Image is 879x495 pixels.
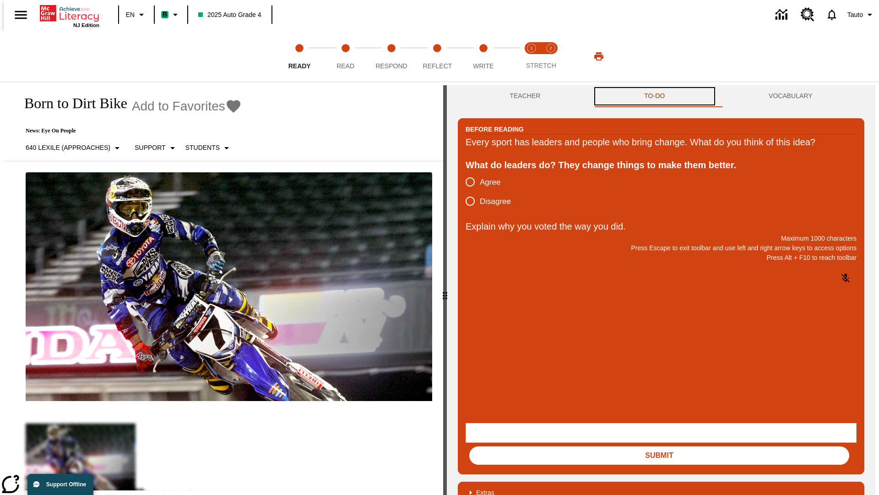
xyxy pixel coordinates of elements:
span: Read [336,62,354,70]
button: Read step 2 of 5 [319,31,372,82]
span: Add to Favorites [132,99,225,114]
button: TO-DO [592,85,717,107]
button: Stretch Read step 1 of 2 [518,31,545,82]
p: Maximum 1000 characters [466,234,857,243]
body: Explain why you voted the way you did. Maximum 1000 characters Press Alt + F10 to reach toolbar P... [4,7,134,16]
span: Respond [375,62,407,70]
button: Click to activate and allow voice recognition [835,267,857,289]
div: What do leaders do? They change things to make them better. [466,158,857,172]
button: Add to Favorites - Born to Dirt Bike [132,98,242,114]
span: Reflect [423,62,452,70]
p: Explain why you voted the way you did. [466,219,857,234]
button: Print [584,48,613,65]
a: Resource Center, Will open in new tab [795,2,820,27]
span: Tauto [847,10,863,20]
button: Ready step 1 of 5 [273,31,326,82]
button: Reflect step 4 of 5 [411,31,464,82]
button: Support Offline [27,474,93,495]
img: Motocross racer James Stewart flies through the air on his dirt bike. [26,172,432,401]
h1: Born to Dirt Bike [15,95,127,112]
button: Respond step 3 of 5 [365,31,418,82]
button: Submit [469,446,849,465]
span: Disagree [480,196,511,208]
div: Every sport has leaders and people who bring change. What do you think of this idea? [466,135,857,149]
button: Select Student [182,140,236,156]
span: 2025 Auto Grade 4 [198,10,261,20]
button: Write step 5 of 5 [457,31,510,82]
button: Teacher [458,85,592,107]
button: Boost Class color is mint green. Change class color [157,6,184,23]
div: Press Enter or Spacebar and then press right and left arrow keys to move the slider [443,85,447,495]
span: NJ Edition [73,22,99,28]
a: Notifications [820,3,844,27]
div: activity [447,85,875,495]
span: EN [126,10,135,20]
button: Language: EN, Select a language [122,6,151,23]
p: Press Alt + F10 to reach toolbar [466,253,857,263]
button: Open side menu [7,1,34,28]
p: Press Escape to exit toolbar and use left and right arrow keys to access options [466,243,857,253]
div: Home [40,3,99,28]
p: 640 Lexile (Approaches) [26,143,110,153]
text: 2 [549,46,552,50]
p: News: Eye On People [15,127,242,134]
button: Select Lexile, 640 Lexile (Approaches) [22,140,126,156]
a: Data Center [770,2,795,27]
p: Support [135,143,165,153]
button: Scaffolds, Support [131,140,181,156]
text: 1 [530,46,532,50]
button: Stretch Respond step 2 of 2 [537,31,564,82]
div: Instructional Panel Tabs [458,85,864,107]
div: reading [4,85,443,490]
h2: Before Reading [466,124,524,134]
span: B [163,9,167,20]
button: VOCABULARY [717,85,864,107]
span: Agree [480,176,500,188]
span: Support Offline [46,481,86,488]
p: Students [185,143,220,153]
span: STRETCH [526,62,556,69]
span: Write [473,62,494,70]
button: Profile/Settings [844,6,879,23]
span: Ready [288,62,311,70]
div: poll [466,172,518,211]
